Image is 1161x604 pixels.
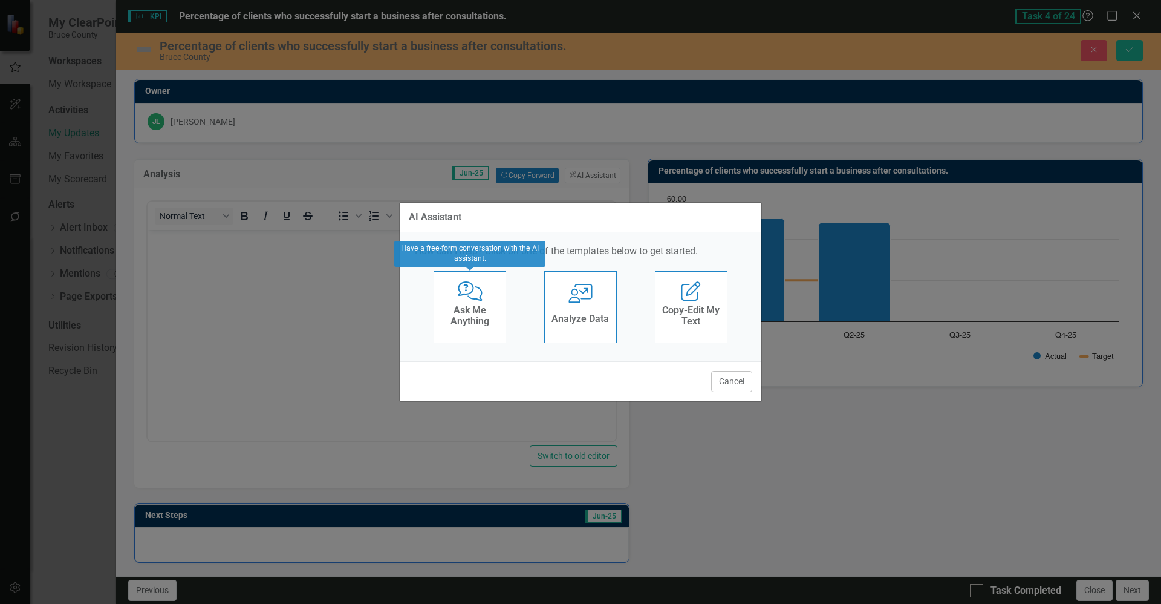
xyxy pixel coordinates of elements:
[440,305,499,326] h4: Ask Me Anything
[711,371,752,392] button: Cancel
[662,305,721,326] h4: Copy-Edit My Text
[415,245,746,258] p: How can I help? Click on one of the templates below to get started.
[394,241,545,267] div: Have a free-form conversation with the AI assistant.
[409,212,461,223] div: AI Assistant
[551,313,609,324] h4: Analyze Data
